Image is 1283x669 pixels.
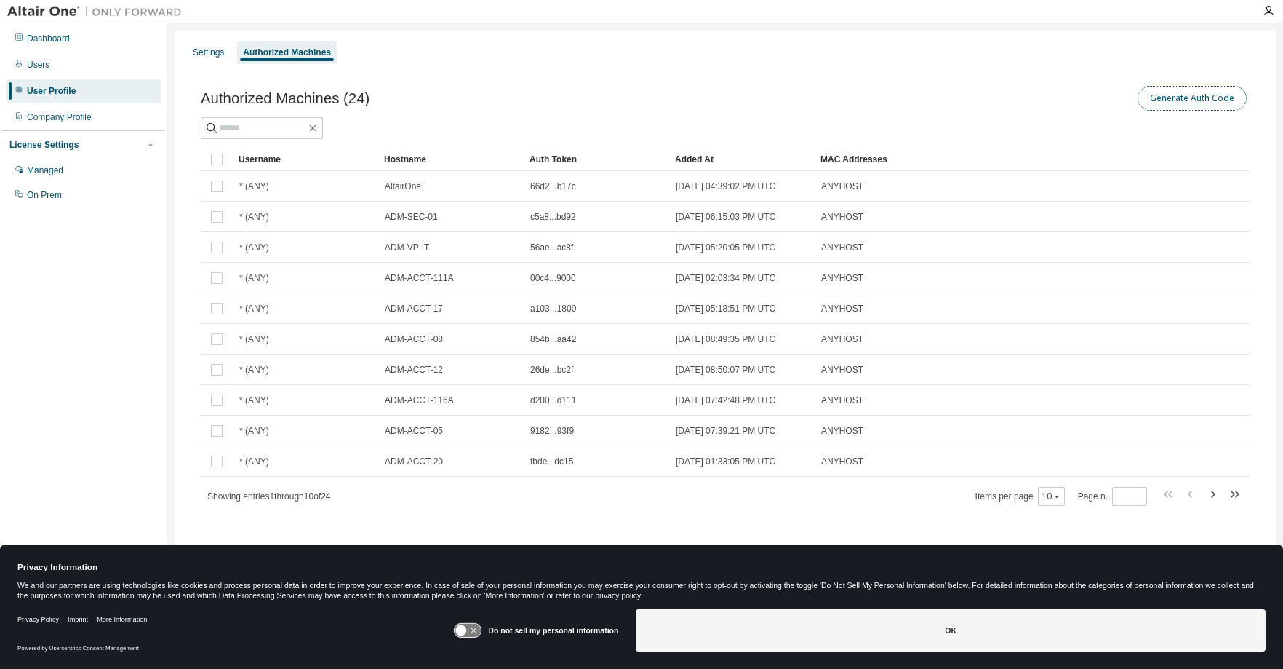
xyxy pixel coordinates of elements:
[385,242,429,253] span: ADM-VP-IT
[239,242,269,253] span: * (ANY)
[207,491,331,502] span: Showing entries 1 through 10 of 24
[27,189,62,201] div: On Prem
[385,425,443,437] span: ADM-ACCT-05
[821,242,863,253] span: ANYHOST
[820,148,1097,171] div: MAC Addresses
[530,303,576,314] span: a103...1800
[385,211,438,223] span: ADM-SEC-01
[193,47,224,58] div: Settings
[975,487,1065,506] span: Items per page
[385,395,454,406] span: ADM-ACCT-116A
[27,111,92,123] div: Company Profile
[676,456,775,467] span: [DATE] 01:33:05 PM UTC
[530,242,573,253] span: 56ae...ac8f
[530,425,574,437] span: 9182...93f9
[239,333,269,345] span: * (ANY)
[201,90,369,107] span: Authorized Machines (24)
[7,4,189,19] img: Altair One
[239,303,269,314] span: * (ANY)
[27,165,63,176] div: Managed
[676,181,775,192] span: [DATE] 04:39:02 PM UTC
[385,333,443,345] span: ADM-ACCT-08
[530,333,576,345] span: 854b...aa42
[239,148,372,171] div: Username
[530,395,576,406] span: d200...d111
[239,211,269,223] span: * (ANY)
[821,456,863,467] span: ANYHOST
[675,148,809,171] div: Added At
[530,272,576,284] span: 00c4...9000
[530,181,576,192] span: 66d2...b17c
[385,272,454,284] span: ADM-ACCT-111A
[384,148,518,171] div: Hostname
[676,242,775,253] span: [DATE] 05:20:05 PM UTC
[1042,491,1061,502] button: 10
[676,364,775,376] span: [DATE] 08:50:07 PM UTC
[821,211,863,223] span: ANYHOST
[27,33,70,44] div: Dashboard
[385,456,443,467] span: ADM-ACCT-20
[239,425,269,437] span: * (ANY)
[821,272,863,284] span: ANYHOST
[676,303,775,314] span: [DATE] 05:18:51 PM UTC
[239,456,269,467] span: * (ANY)
[530,364,573,376] span: 26de...bc2f
[821,364,863,376] span: ANYHOST
[676,395,775,406] span: [DATE] 07:42:48 PM UTC
[239,272,269,284] span: * (ANY)
[821,181,863,192] span: ANYHOST
[9,139,79,151] div: License Settings
[243,47,331,58] div: Authorized Machines
[530,456,573,467] span: fbde...dc15
[821,425,863,437] span: ANYHOST
[27,85,76,97] div: User Profile
[1138,86,1247,111] button: Generate Auth Code
[27,59,49,71] div: Users
[385,181,421,192] span: AltairOne
[676,272,775,284] span: [DATE] 02:03:34 PM UTC
[239,364,269,376] span: * (ANY)
[239,181,269,192] span: * (ANY)
[529,148,663,171] div: Auth Token
[821,303,863,314] span: ANYHOST
[821,333,863,345] span: ANYHOST
[239,395,269,406] span: * (ANY)
[1078,487,1147,506] span: Page n.
[385,303,443,314] span: ADM-ACCT-17
[385,364,443,376] span: ADM-ACCT-12
[676,211,775,223] span: [DATE] 06:15:03 PM UTC
[676,425,775,437] span: [DATE] 07:39:21 PM UTC
[821,395,863,406] span: ANYHOST
[530,211,576,223] span: c5a8...bd92
[676,333,775,345] span: [DATE] 08:49:35 PM UTC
